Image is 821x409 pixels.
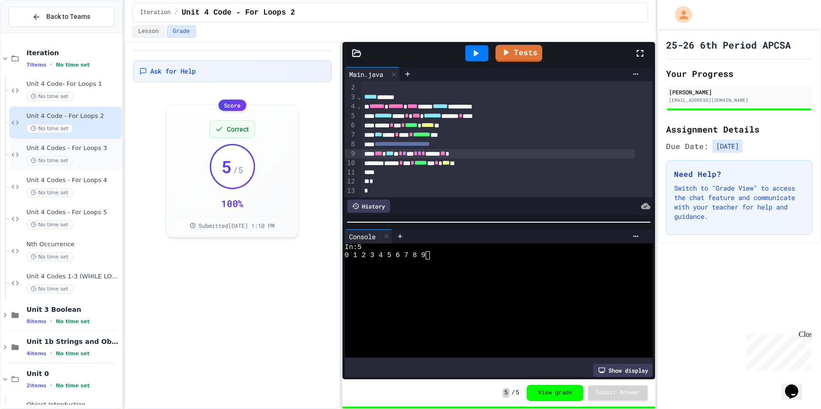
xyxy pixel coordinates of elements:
span: Unit 4 Codes 1-3 (WHILE LOOPS ONLY) [26,273,120,281]
span: • [50,382,52,389]
div: 6 [345,121,357,130]
div: [PERSON_NAME] [669,88,810,96]
button: Back to Teams [9,7,114,27]
button: Lesson [132,25,165,38]
span: Submit Answer [596,389,640,397]
div: Chat with us now!Close [4,4,65,60]
span: • [50,350,52,357]
span: 0 1 2 3 4 5 6 7 8 9 [345,251,426,259]
span: In:5 [345,243,362,251]
div: Console [345,232,381,242]
span: No time set [56,318,90,325]
div: 12 [345,177,357,186]
span: Nth Occurrence [26,241,120,249]
iframe: chat widget [781,371,812,400]
div: 100 % [221,197,244,210]
div: 10 [345,159,357,168]
span: No time set [26,92,73,101]
div: History [347,200,390,213]
span: • [50,317,52,325]
span: Unit 4 Codes - For Loops 5 [26,209,120,217]
span: 5 [503,388,510,398]
h1: 25-26 6th Period APCSA [666,38,791,51]
span: Submitted [DATE] 1:10 PM [198,222,274,229]
span: No time set [56,62,90,68]
button: View grade [527,385,583,401]
span: Unit 4 Code - For Loops 2 [182,7,295,18]
span: 5 [516,389,519,397]
span: Object Introduction [26,401,120,409]
span: No time set [26,156,73,165]
span: Unit 1b Strings and Objects [26,337,120,346]
div: Score [218,100,246,111]
span: Due Date: [666,141,709,152]
span: Unit 4 Code- For Loops 1 [26,80,120,88]
span: No time set [26,124,73,133]
div: [EMAIL_ADDRESS][DOMAIN_NAME] [669,97,810,104]
div: Main.java [345,69,388,79]
span: 8 items [26,318,46,325]
div: 7 [345,130,357,140]
div: Show display [593,364,653,377]
span: Iteration [26,49,120,57]
a: Tests [496,45,542,62]
div: 5 [345,111,357,121]
div: 11 [345,168,357,177]
div: 3 [345,92,357,102]
span: 7 items [26,62,46,68]
span: 2 items [26,383,46,389]
span: Unit 4 Codes - For Loops 4 [26,176,120,184]
div: 9 [345,149,357,159]
span: / 5 [233,163,243,176]
h2: Your Progress [666,67,812,80]
span: No time set [26,220,73,229]
span: Unit 4 Codes - For Loops 3 [26,144,120,152]
div: My Account [665,4,694,25]
span: No time set [56,351,90,357]
button: Submit Answer [588,385,648,401]
div: 2 [345,83,357,92]
p: Switch to "Grade View" to access the chat feature and communicate with your teacher for help and ... [674,184,804,221]
span: / [174,9,178,17]
span: No time set [26,252,73,261]
span: Unit 4 Code - For Loops 2 [26,112,120,120]
span: Back to Teams [46,12,90,22]
span: Correct [227,125,249,134]
div: Console [345,229,393,243]
span: / [512,389,515,397]
span: Unit 3 Boolean [26,305,120,314]
button: Grade [167,25,196,38]
span: No time set [26,188,73,197]
span: Iteration [140,9,171,17]
div: Main.java [345,67,400,81]
div: 4 [345,102,357,111]
span: No time set [56,383,90,389]
span: Unit 0 [26,369,120,378]
span: 4 items [26,351,46,357]
h3: Need Help? [674,168,804,180]
span: Fold line [356,93,361,100]
span: • [50,61,52,68]
iframe: chat widget [743,330,812,370]
span: Fold line [356,102,361,110]
div: 13 [345,186,357,196]
span: Ask for Help [151,67,196,76]
span: No time set [26,284,73,293]
span: 5 [222,157,232,176]
h2: Assignment Details [666,123,812,136]
div: 8 [345,140,357,149]
span: [DATE] [712,140,743,153]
